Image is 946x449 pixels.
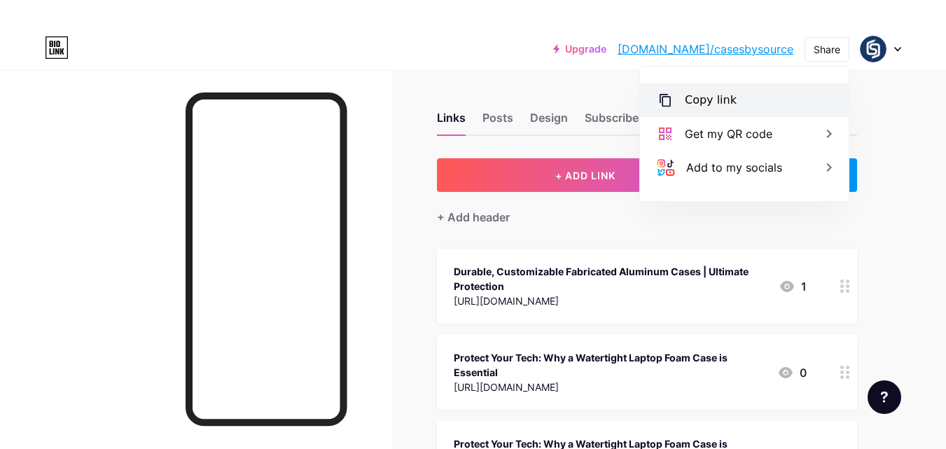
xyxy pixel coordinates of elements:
div: Design [530,109,568,134]
div: Get my QR code [685,125,772,142]
div: [URL][DOMAIN_NAME] [454,380,766,394]
div: Durable, Customizable Fabricated Aluminum Cases | Ultimate Protection [454,264,767,293]
div: Posts [482,109,513,134]
div: 1 [779,278,807,295]
a: [DOMAIN_NAME]/casesbysource [618,41,793,57]
img: casesbysource [860,36,886,62]
button: + ADD LINK [437,158,735,192]
div: [URL][DOMAIN_NAME] [454,293,767,308]
a: Upgrade [553,43,606,55]
div: Links [437,109,466,134]
div: Protect Your Tech: Why a Watertight Laptop Foam Case is Essential [454,350,766,380]
div: + Add header [437,209,510,226]
span: + ADD LINK [555,170,615,181]
div: Subscribers [585,109,649,134]
div: Share [814,42,840,57]
div: Copy link [685,92,737,109]
div: 0 [777,364,807,381]
div: Add to my socials [686,159,782,176]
